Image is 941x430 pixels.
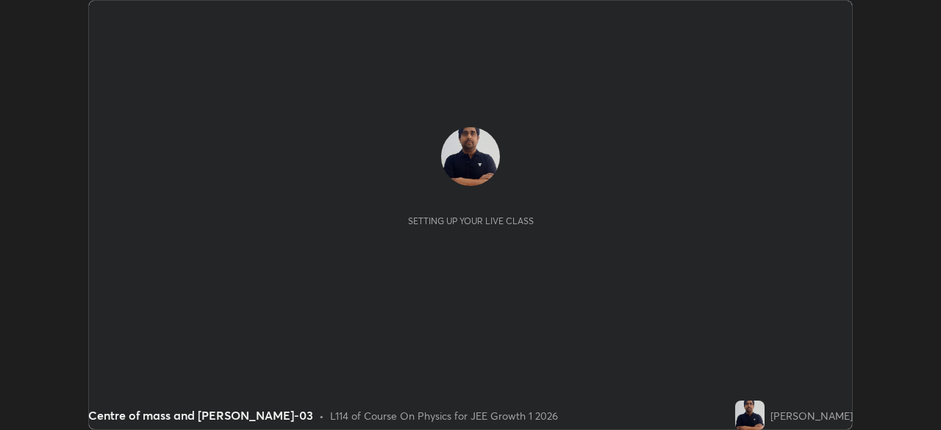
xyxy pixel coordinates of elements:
[88,406,313,424] div: Centre of mass and [PERSON_NAME]-03
[408,215,534,226] div: Setting up your live class
[330,408,558,423] div: L114 of Course On Physics for JEE Growth 1 2026
[441,127,500,186] img: 7ef12e9526204b6db105cf6f6d810fe9.jpg
[770,408,853,423] div: [PERSON_NAME]
[319,408,324,423] div: •
[735,401,765,430] img: 7ef12e9526204b6db105cf6f6d810fe9.jpg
